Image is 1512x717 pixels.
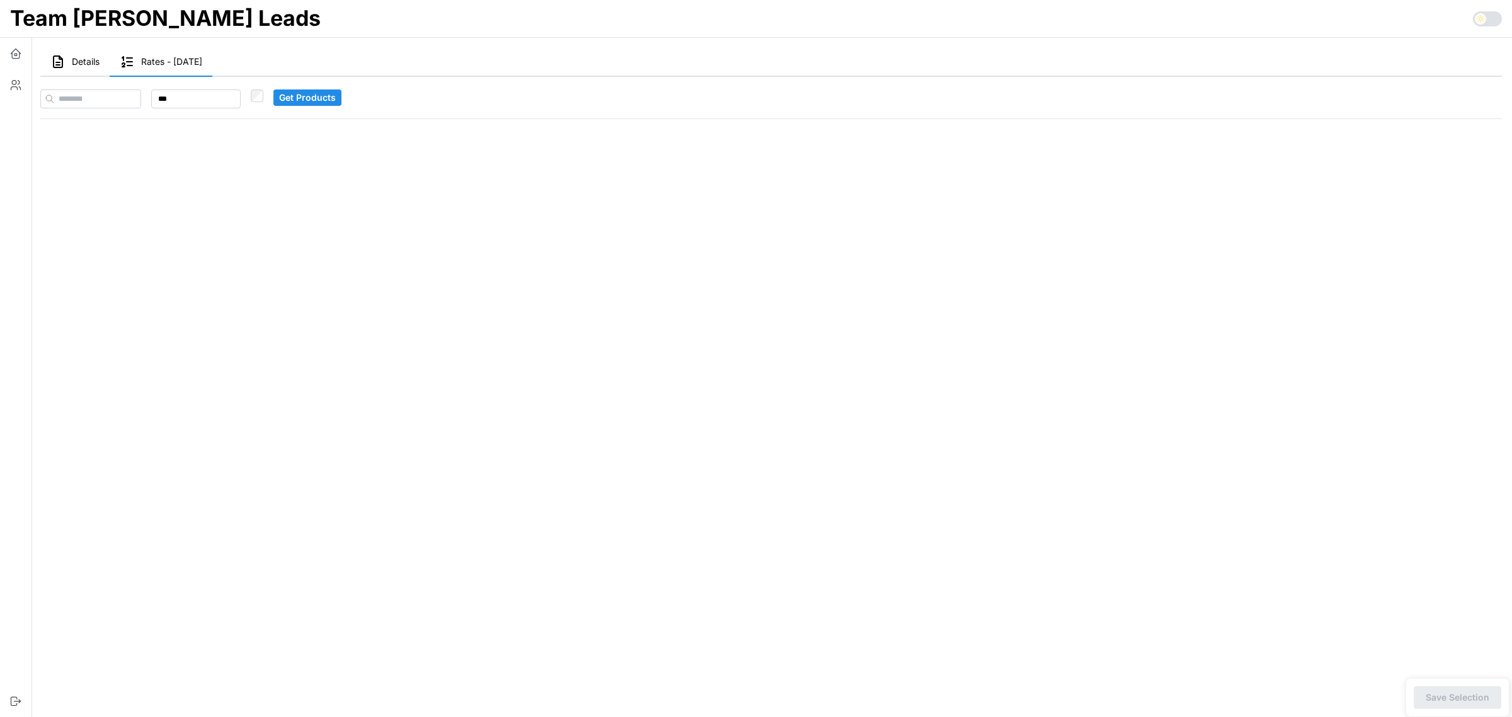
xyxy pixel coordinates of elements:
[279,90,336,105] span: Get Products
[273,89,341,106] button: Get Products
[72,57,100,66] span: Details
[1414,686,1501,709] button: Save Selection
[1426,687,1489,708] span: Save Selection
[10,4,321,32] h1: Team [PERSON_NAME] Leads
